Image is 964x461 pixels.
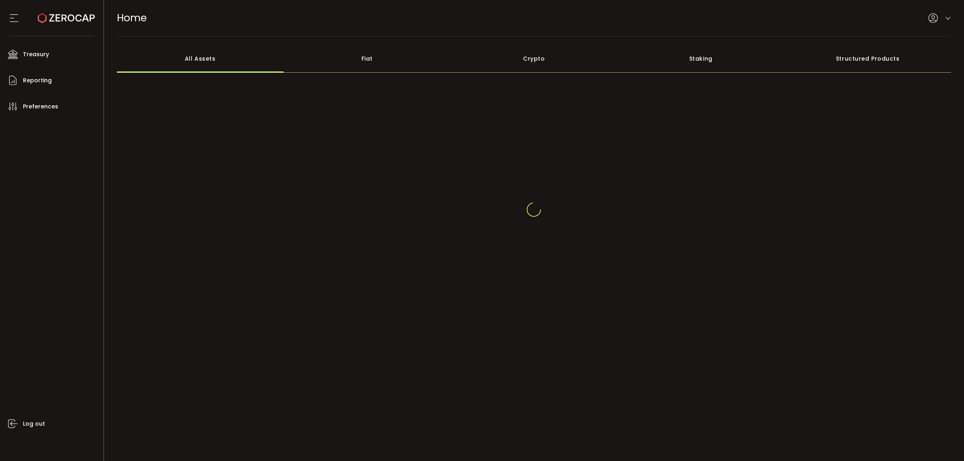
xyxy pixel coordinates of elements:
span: Reporting [23,75,52,86]
div: Structured Products [784,45,952,73]
div: All Assets [117,45,284,73]
span: Home [117,11,147,25]
span: Treasury [23,49,49,60]
span: Log out [23,418,45,430]
span: Preferences [23,101,58,112]
div: Crypto [451,45,618,73]
div: Staking [617,45,784,73]
div: Fiat [284,45,451,73]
